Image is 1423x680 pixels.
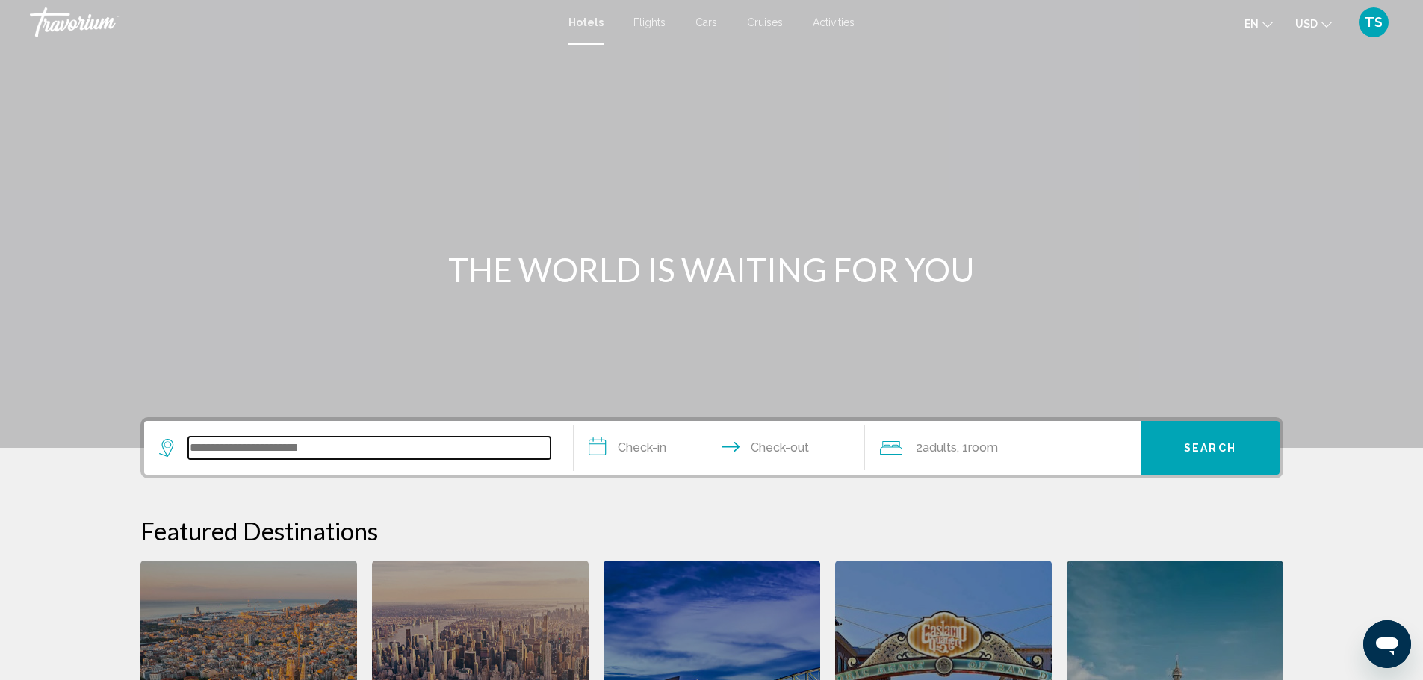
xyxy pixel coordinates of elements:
span: 2 [916,437,957,458]
h1: THE WORLD IS WAITING FOR YOU [432,250,992,289]
span: TS [1365,15,1383,30]
a: Travorium [30,7,554,37]
span: , 1 [957,437,998,458]
button: Search [1141,421,1280,475]
a: Hotels [568,16,604,28]
span: USD [1295,18,1318,30]
span: Search [1184,443,1236,455]
a: Cruises [747,16,783,28]
iframe: Button to launch messaging window [1363,620,1411,668]
span: en [1244,18,1259,30]
a: Activities [813,16,855,28]
h2: Featured Destinations [140,516,1283,546]
button: User Menu [1354,7,1393,38]
div: Search widget [144,421,1280,475]
span: Room [968,440,998,455]
a: Flights [633,16,666,28]
button: Change language [1244,13,1273,34]
button: Check in and out dates [574,421,865,475]
button: Travelers: 2 adults, 0 children [865,421,1141,475]
button: Change currency [1295,13,1332,34]
span: Adults [923,440,957,455]
a: Cars [695,16,717,28]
